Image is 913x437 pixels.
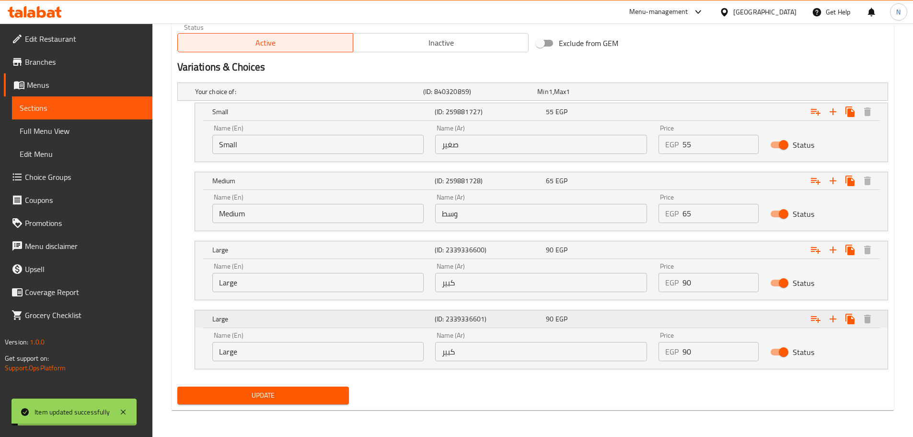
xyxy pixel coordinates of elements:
span: EGP [555,106,567,118]
button: Delete Large [859,310,876,328]
button: Update [177,387,349,404]
span: Branches [25,56,145,68]
a: Coverage Report [4,281,152,304]
span: Inactive [357,36,525,50]
h5: Large [212,314,431,324]
button: Add choice group [807,172,824,189]
div: Menu-management [629,6,688,18]
h5: (ID: 259881728) [435,176,542,186]
button: Add new choice [824,241,842,259]
p: EGP [665,139,679,150]
button: Delete Large [859,241,876,259]
button: Add choice group [807,310,824,328]
button: Delete Small [859,103,876,120]
p: EGP [665,346,679,357]
span: 1.0.0 [30,336,45,348]
h5: Small [212,107,431,117]
div: , [537,87,647,96]
button: Delete Medium [859,172,876,189]
p: EGP [665,208,679,219]
h5: (ID: 840320859) [423,87,533,96]
h5: (ID: 259881727) [435,107,542,117]
div: Expand [195,103,888,120]
div: Expand [195,172,888,189]
button: Clone new choice [842,103,859,120]
input: Enter name En [212,135,424,154]
span: Edit Menu [20,148,145,160]
button: Clone new choice [842,310,859,328]
button: Add choice group [807,241,824,259]
input: Enter name Ar [435,273,647,292]
button: Clone new choice [842,241,859,259]
span: Grocery Checklist [25,309,145,321]
span: Status [793,346,814,358]
span: Coverage Report [25,286,145,298]
span: EGP [555,244,567,256]
a: Sections [12,96,152,119]
input: Enter name En [212,342,424,361]
input: Enter name En [212,273,424,292]
h5: (ID: 2339336601) [435,314,542,324]
h5: (ID: 2339336600) [435,245,542,255]
div: Expand [178,83,888,100]
a: Grocery Checklist [4,304,152,327]
div: Expand [195,241,888,259]
span: 55 [546,106,554,118]
button: Add new choice [824,310,842,328]
span: Max [554,85,566,98]
a: Branches [4,50,152,73]
input: Please enter price [682,135,759,154]
a: Upsell [4,258,152,281]
span: Full Menu View [20,125,145,137]
div: [GEOGRAPHIC_DATA] [733,7,797,17]
span: 90 [546,313,554,325]
h5: Large [212,245,431,255]
a: Edit Restaurant [4,27,152,50]
a: Support.OpsPlatform [5,362,66,374]
input: Please enter price [682,204,759,223]
span: Menu disclaimer [25,240,145,252]
input: Enter name Ar [435,135,647,154]
div: Expand [195,310,888,328]
p: EGP [665,277,679,288]
h5: Medium [212,176,431,186]
span: 1 [549,85,553,98]
span: 1 [566,85,570,98]
input: Enter name Ar [435,342,647,361]
span: N [896,7,901,17]
button: Add choice group [807,103,824,120]
a: Menus [4,73,152,96]
h2: Variations & Choices [177,60,888,74]
span: Choice Groups [25,171,145,183]
span: Sections [20,102,145,114]
button: Active [177,33,353,52]
button: Inactive [353,33,529,52]
input: Enter name En [212,204,424,223]
span: Menus [27,79,145,91]
span: Min [537,85,548,98]
span: Get support on: [5,352,49,365]
h5: Your choice of: [195,87,419,96]
button: Add new choice [824,103,842,120]
a: Full Menu View [12,119,152,142]
span: Version: [5,336,28,348]
button: Clone new choice [842,172,859,189]
span: Edit Restaurant [25,33,145,45]
a: Edit Menu [12,142,152,165]
span: Status [793,277,814,289]
a: Coupons [4,189,152,212]
input: Please enter price [682,273,759,292]
span: Exclude from GEM [559,37,618,49]
span: Update [185,390,342,402]
span: 90 [546,244,554,256]
span: Active [182,36,349,50]
span: Status [793,208,814,220]
span: EGP [555,175,567,187]
span: Promotions [25,217,145,229]
span: Status [793,139,814,151]
input: Enter name Ar [435,204,647,223]
a: Choice Groups [4,165,152,189]
a: Menu disclaimer [4,235,152,258]
button: Add new choice [824,172,842,189]
span: 65 [546,175,554,187]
